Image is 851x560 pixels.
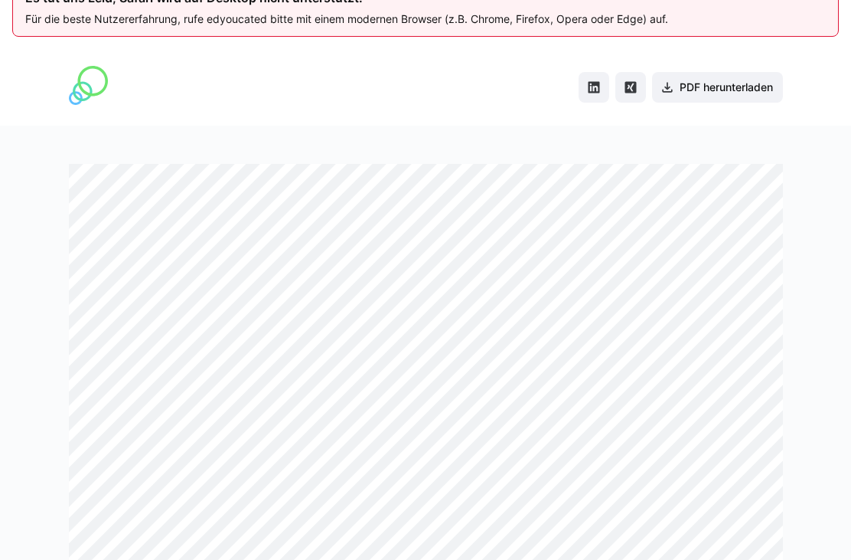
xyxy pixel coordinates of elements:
[579,72,609,103] button: Share on LinkedIn
[25,11,826,27] p: Für die beste Nutzererfahrung, rufe edyoucated bitte mit einem modernen Browser (z.B. Chrome, Fir...
[615,72,646,103] button: Share on Xing
[652,72,783,103] a: PDF herunterladen
[69,66,108,105] img: edyoucated
[677,80,775,95] span: PDF herunterladen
